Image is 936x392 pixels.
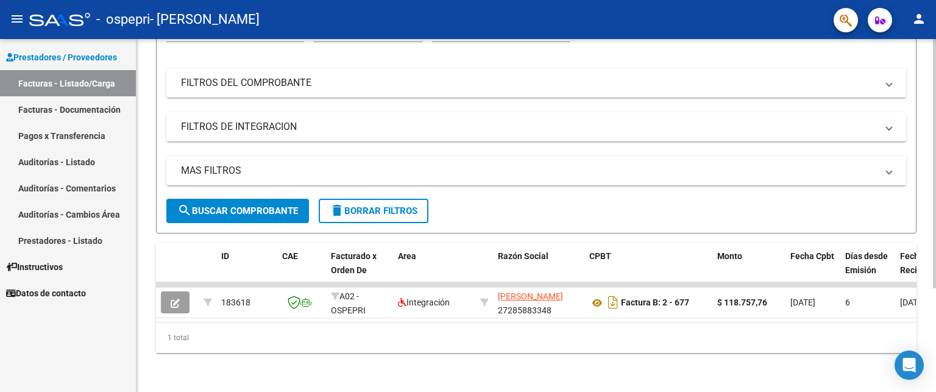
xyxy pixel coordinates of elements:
mat-panel-title: FILTROS DE INTEGRACION [181,120,877,134]
span: [DATE] [900,298,925,307]
mat-icon: delete [330,203,344,218]
span: ID [221,251,229,261]
datatable-header-cell: Monto [712,243,785,297]
datatable-header-cell: Facturado x Orden De [326,243,393,297]
mat-icon: menu [10,12,24,26]
span: - [PERSON_NAME] [150,6,260,33]
button: Borrar Filtros [319,199,428,223]
datatable-header-cell: ID [216,243,277,297]
span: Fecha Recibido [900,251,934,275]
span: A02 - OSPEPRI [331,291,366,315]
strong: Factura B: 2 - 677 [621,298,689,308]
datatable-header-cell: Area [393,243,475,297]
mat-expansion-panel-header: MAS FILTROS [166,156,906,185]
span: Instructivos [6,260,63,274]
div: 27285883348 [498,290,580,315]
mat-panel-title: FILTROS DEL COMPROBANTE [181,76,877,90]
span: 183618 [221,298,250,307]
button: Buscar Comprobante [166,199,309,223]
mat-expansion-panel-header: FILTROS DEL COMPROBANTE [166,68,906,98]
span: Area [398,251,416,261]
mat-icon: person [912,12,926,26]
datatable-header-cell: Razón Social [493,243,584,297]
span: [PERSON_NAME] [498,291,563,301]
span: Integración [398,298,450,307]
span: Borrar Filtros [330,205,417,216]
span: - ospepri [96,6,150,33]
span: Razón Social [498,251,548,261]
datatable-header-cell: Fecha Cpbt [785,243,840,297]
div: 1 total [156,323,916,353]
span: CAE [282,251,298,261]
span: CPBT [589,251,611,261]
datatable-header-cell: CAE [277,243,326,297]
i: Descargar documento [605,293,621,312]
strong: $ 118.757,76 [717,298,767,307]
mat-expansion-panel-header: FILTROS DE INTEGRACION [166,112,906,141]
span: Datos de contacto [6,287,86,300]
span: Monto [717,251,742,261]
datatable-header-cell: Días desde Emisión [840,243,895,297]
span: Fecha Cpbt [790,251,834,261]
span: 6 [845,298,850,307]
span: Facturado x Orden De [331,251,377,275]
span: Prestadores / Proveedores [6,51,117,64]
div: Open Intercom Messenger [895,351,924,380]
mat-panel-title: MAS FILTROS [181,164,877,177]
span: Buscar Comprobante [177,205,298,216]
mat-icon: search [177,203,192,218]
span: [DATE] [790,298,815,307]
span: Días desde Emisión [845,251,888,275]
datatable-header-cell: CPBT [584,243,712,297]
